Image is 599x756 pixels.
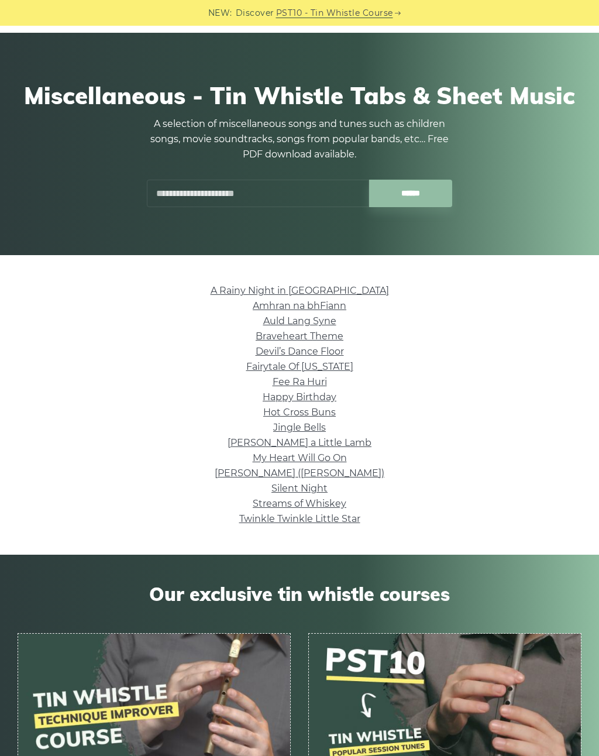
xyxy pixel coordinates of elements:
a: Jingle Bells [273,422,326,433]
a: Streams of Whiskey [253,498,346,509]
h1: Miscellaneous - Tin Whistle Tabs & Sheet Music [23,81,576,109]
a: PST10 - Tin Whistle Course [276,6,393,20]
a: Devil’s Dance Floor [256,346,344,357]
a: Hot Cross Buns [263,407,336,418]
a: Amhran na bhFiann [253,300,346,311]
a: Fairytale Of [US_STATE] [246,361,353,372]
span: NEW: [208,6,232,20]
span: Discover [236,6,274,20]
a: Silent Night [271,483,328,494]
a: Auld Lang Syne [263,315,336,327]
a: [PERSON_NAME] a Little Lamb [228,437,371,448]
a: Twinkle Twinkle Little Star [239,513,360,524]
a: A Rainy Night in [GEOGRAPHIC_DATA] [211,285,389,296]
a: My Heart Will Go On [253,452,347,463]
a: [PERSON_NAME] ([PERSON_NAME]) [215,468,384,479]
a: Fee Ra Huri [273,376,327,387]
span: Our exclusive tin whistle courses [18,583,581,605]
a: Braveheart Theme [256,331,343,342]
p: A selection of miscellaneous songs and tunes such as children songs, movie soundtracks, songs fro... [142,116,457,162]
a: Happy Birthday [263,391,336,403]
